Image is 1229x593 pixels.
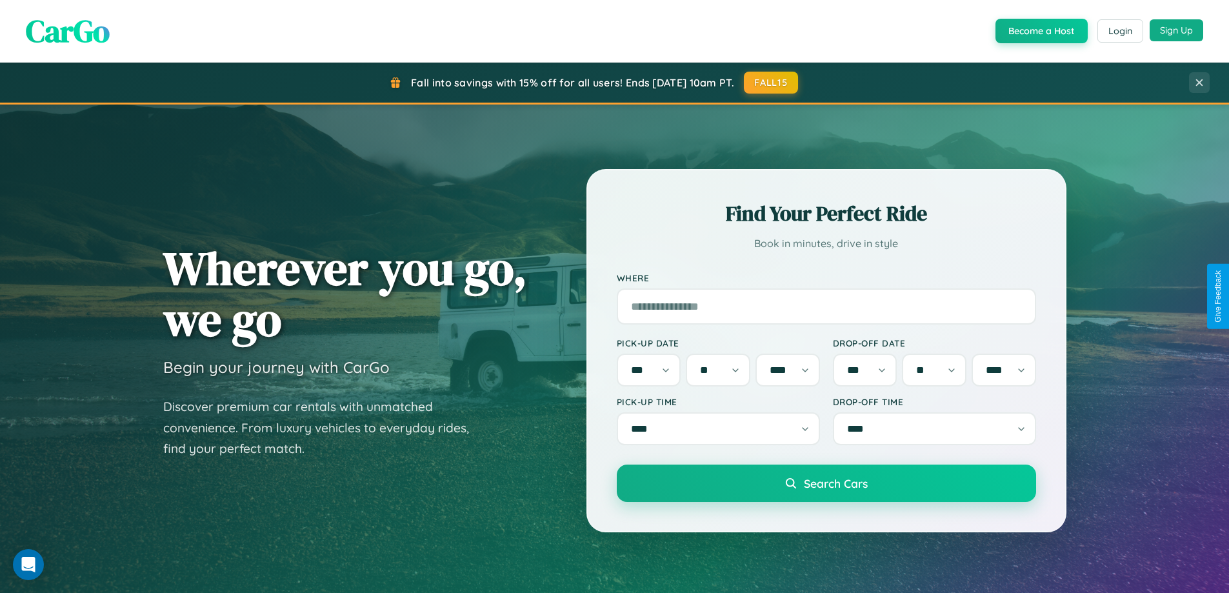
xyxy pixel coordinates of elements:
div: Open Intercom Messenger [13,549,44,580]
h2: Find Your Perfect Ride [617,199,1036,228]
p: Discover premium car rentals with unmatched convenience. From luxury vehicles to everyday rides, ... [163,396,486,459]
label: Pick-up Time [617,396,820,407]
button: Sign Up [1150,19,1203,41]
span: Fall into savings with 15% off for all users! Ends [DATE] 10am PT. [411,76,734,89]
h1: Wherever you go, we go [163,243,527,345]
label: Drop-off Time [833,396,1036,407]
button: Search Cars [617,465,1036,502]
label: Pick-up Date [617,337,820,348]
label: Where [617,272,1036,283]
div: Give Feedback [1214,270,1223,323]
h3: Begin your journey with CarGo [163,357,390,377]
button: Become a Host [995,19,1088,43]
button: FALL15 [744,72,798,94]
span: Search Cars [804,476,868,490]
button: Login [1097,19,1143,43]
label: Drop-off Date [833,337,1036,348]
span: CarGo [26,10,110,52]
p: Book in minutes, drive in style [617,234,1036,253]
